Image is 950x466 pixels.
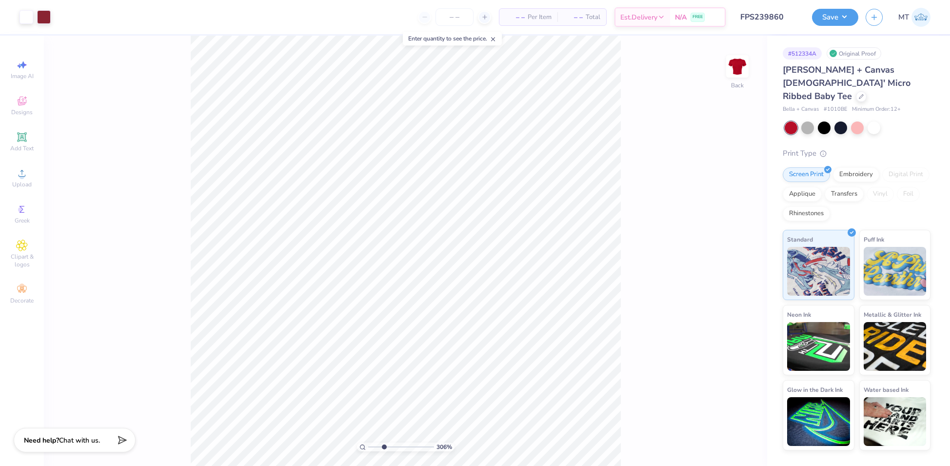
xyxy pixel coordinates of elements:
span: MT [898,12,909,23]
input: Untitled Design [733,7,805,27]
span: Standard [787,234,813,244]
img: Back [728,57,747,76]
button: Save [812,9,858,26]
img: Metallic & Glitter Ink [864,322,927,371]
span: Est. Delivery [620,12,657,22]
input: – – [435,8,474,26]
span: – – [563,12,583,22]
img: Michelle Tapire [911,8,930,27]
span: Total [586,12,600,22]
span: Neon Ink [787,309,811,320]
span: Image AI [11,72,34,80]
span: N/A [675,12,687,22]
span: Greek [15,217,30,224]
div: # 512334A [783,47,822,60]
div: Transfers [825,187,864,202]
span: FREE [693,14,703,20]
span: Water based Ink [864,385,909,395]
span: Chat with us. [59,436,100,445]
span: Metallic & Glitter Ink [864,309,921,320]
div: Back [731,81,744,90]
img: Water based Ink [864,397,927,446]
span: Clipart & logos [5,253,39,268]
span: [PERSON_NAME] + Canvas [DEMOGRAPHIC_DATA]' Micro Ribbed Baby Tee [783,64,910,102]
span: Glow in the Dark Ink [787,385,843,395]
span: Decorate [10,297,34,304]
img: Standard [787,247,850,296]
span: Designs [11,108,33,116]
div: Enter quantity to see the price. [403,32,502,45]
div: Digital Print [882,167,930,182]
span: Puff Ink [864,234,884,244]
span: Add Text [10,144,34,152]
span: Per Item [528,12,552,22]
span: – – [505,12,525,22]
span: Upload [12,181,32,188]
strong: Need help? [24,436,59,445]
div: Foil [897,187,920,202]
span: # 1010BE [824,105,847,114]
img: Puff Ink [864,247,927,296]
div: Vinyl [867,187,894,202]
div: Applique [783,187,822,202]
div: Print Type [783,148,930,159]
span: Bella + Canvas [783,105,819,114]
div: Rhinestones [783,206,830,221]
span: Minimum Order: 12 + [852,105,901,114]
span: 306 % [436,443,452,451]
img: Neon Ink [787,322,850,371]
div: Embroidery [833,167,879,182]
img: Glow in the Dark Ink [787,397,850,446]
div: Original Proof [827,47,881,60]
div: Screen Print [783,167,830,182]
a: MT [898,8,930,27]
